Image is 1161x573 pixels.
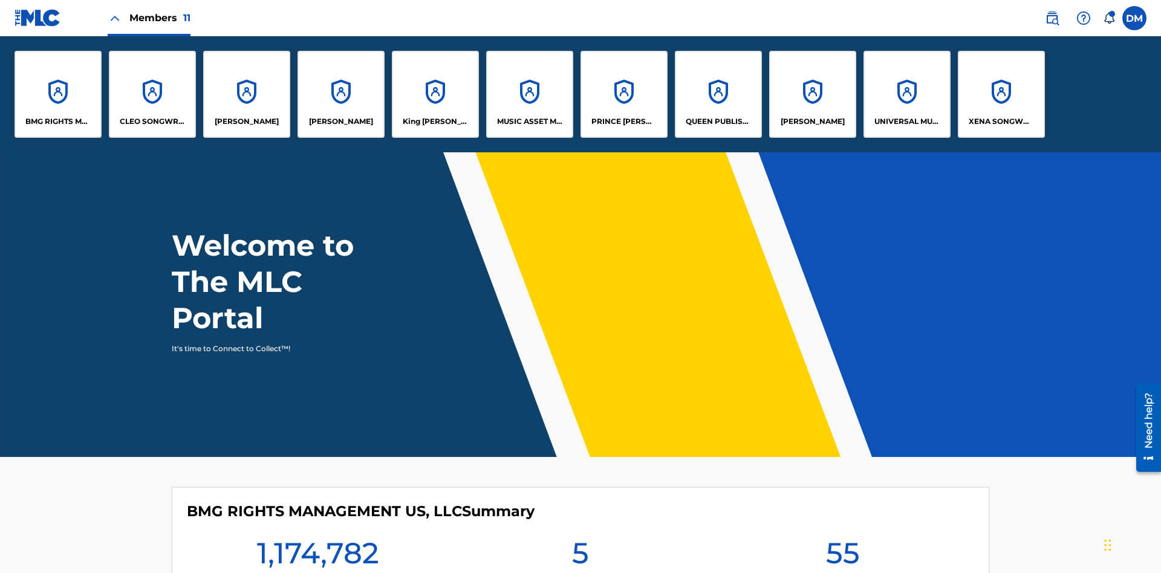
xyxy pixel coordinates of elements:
[958,51,1045,138] a: AccountsXENA SONGWRITER
[686,116,752,127] p: QUEEN PUBLISHA
[108,11,122,25] img: Close
[25,116,91,127] p: BMG RIGHTS MANAGEMENT US, LLC
[392,51,479,138] a: AccountsKing [PERSON_NAME]
[1101,515,1161,573] iframe: Chat Widget
[1127,379,1161,478] iframe: Resource Center
[203,51,290,138] a: Accounts[PERSON_NAME]
[591,116,657,127] p: PRINCE MCTESTERSON
[580,51,668,138] a: AccountsPRINCE [PERSON_NAME]
[172,343,382,354] p: It's time to Connect to Collect™!
[403,116,469,127] p: King McTesterson
[1045,11,1059,25] img: search
[183,12,190,24] span: 11
[15,51,102,138] a: AccountsBMG RIGHTS MANAGEMENT US, LLC
[129,11,190,25] span: Members
[863,51,951,138] a: AccountsUNIVERSAL MUSIC PUB GROUP
[309,116,373,127] p: EYAMA MCSINGER
[15,9,61,27] img: MLC Logo
[109,51,196,138] a: AccountsCLEO SONGWRITER
[497,116,563,127] p: MUSIC ASSET MANAGEMENT (MAM)
[120,116,186,127] p: CLEO SONGWRITER
[187,502,535,520] h4: BMG RIGHTS MANAGEMENT US, LLC
[874,116,940,127] p: UNIVERSAL MUSIC PUB GROUP
[675,51,762,138] a: AccountsQUEEN PUBLISHA
[1076,11,1091,25] img: help
[1040,6,1064,30] a: Public Search
[298,51,385,138] a: Accounts[PERSON_NAME]
[769,51,856,138] a: Accounts[PERSON_NAME]
[1103,12,1115,24] div: Notifications
[1122,6,1146,30] div: User Menu
[172,227,398,336] h1: Welcome to The MLC Portal
[1072,6,1096,30] div: Help
[1104,527,1111,563] div: Drag
[486,51,573,138] a: AccountsMUSIC ASSET MANAGEMENT (MAM)
[969,116,1035,127] p: XENA SONGWRITER
[781,116,845,127] p: RONALD MCTESTERSON
[215,116,279,127] p: ELVIS COSTELLO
